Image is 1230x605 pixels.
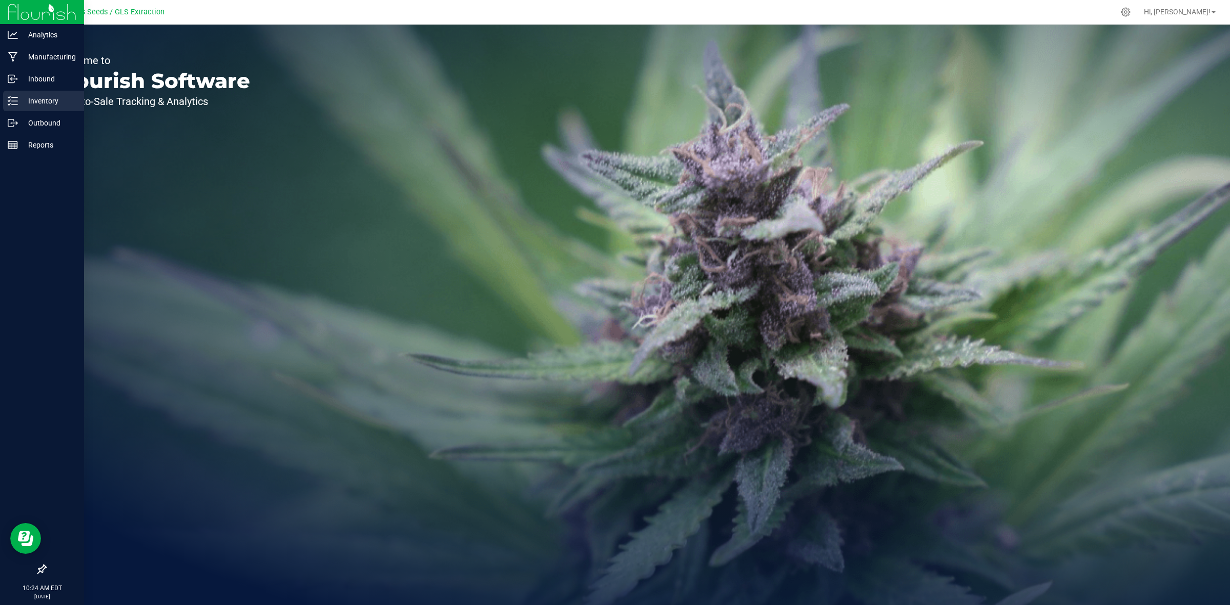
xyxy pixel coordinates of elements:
[18,51,79,63] p: Manufacturing
[18,29,79,41] p: Analytics
[1144,8,1211,16] span: Hi, [PERSON_NAME]!
[18,117,79,129] p: Outbound
[8,74,18,84] inline-svg: Inbound
[45,8,165,16] span: Great Lakes Seeds / GLS Extraction
[55,55,250,66] p: Welcome to
[5,593,79,600] p: [DATE]
[8,118,18,128] inline-svg: Outbound
[10,523,41,554] iframe: Resource center
[1119,7,1132,17] div: Manage settings
[55,96,250,107] p: Seed-to-Sale Tracking & Analytics
[8,52,18,62] inline-svg: Manufacturing
[8,96,18,106] inline-svg: Inventory
[18,95,79,107] p: Inventory
[8,30,18,40] inline-svg: Analytics
[18,73,79,85] p: Inbound
[5,583,79,593] p: 10:24 AM EDT
[18,139,79,151] p: Reports
[55,71,250,91] p: Flourish Software
[8,140,18,150] inline-svg: Reports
